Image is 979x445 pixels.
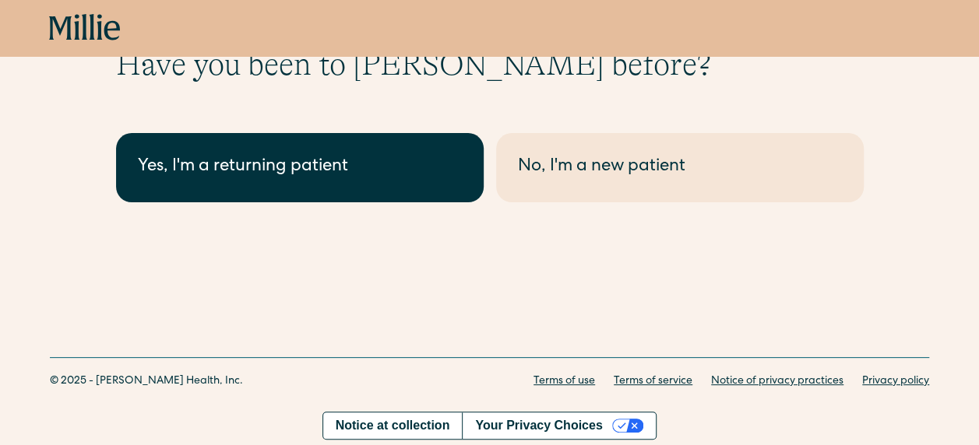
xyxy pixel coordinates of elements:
[323,412,463,439] a: Notice at collection
[116,133,484,202] a: Yes, I'm a returning patient
[496,133,864,202] a: No, I'm a new patient
[534,373,595,390] a: Terms of use
[862,373,929,390] a: Privacy policy
[711,373,843,390] a: Notice of privacy practices
[116,46,864,83] h1: Have you been to [PERSON_NAME] before?
[614,373,692,390] a: Terms of service
[518,155,842,180] div: No, I'm a new patient
[462,412,656,439] button: Your Privacy Choices
[138,155,462,180] div: Yes, I'm a returning patient
[50,373,243,390] div: © 2025 - [PERSON_NAME] Health, Inc.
